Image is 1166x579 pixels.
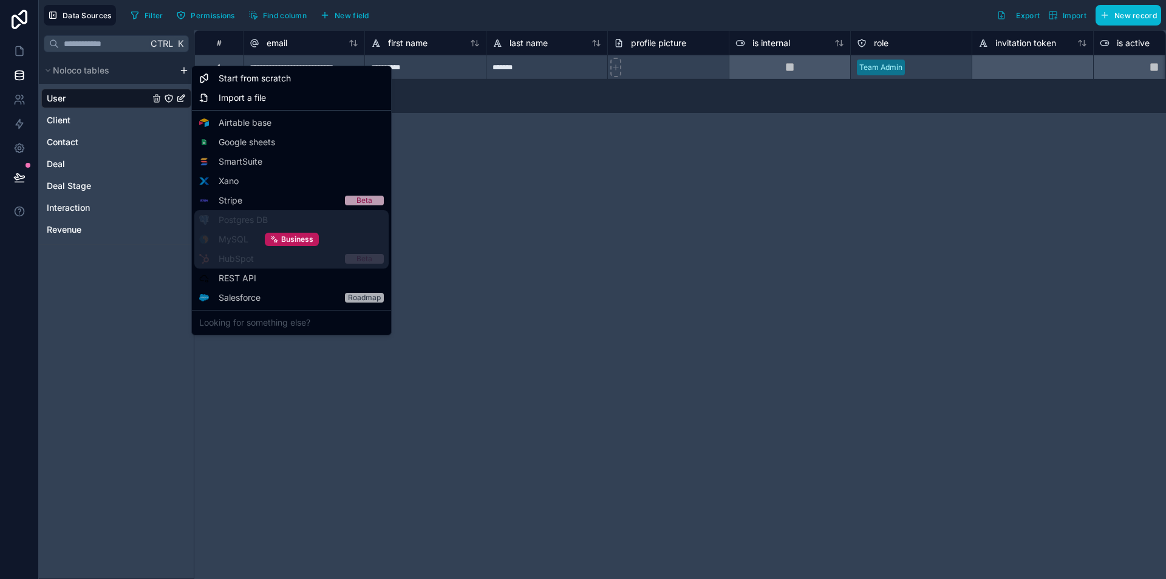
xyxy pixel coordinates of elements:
div: Looking for something else? [194,313,389,332]
span: Import a file [219,92,266,104]
img: Airtable logo [199,118,209,128]
span: Business [281,235,313,244]
img: SmartSuite [199,157,209,166]
div: Beta [356,196,372,205]
img: Stripe logo [199,196,209,205]
span: Xano [219,175,239,187]
img: Google sheets logo [199,139,209,146]
img: Xano logo [199,176,209,186]
span: Stripe [219,194,242,207]
div: Roadmap [348,293,381,303]
span: Salesforce [219,292,261,304]
span: Google sheets [219,136,275,148]
span: SmartSuite [219,156,262,168]
span: Airtable base [219,117,271,129]
span: Start from scratch [219,72,291,84]
img: API icon [199,273,209,283]
img: Salesforce [199,294,209,301]
span: REST API [219,272,256,284]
